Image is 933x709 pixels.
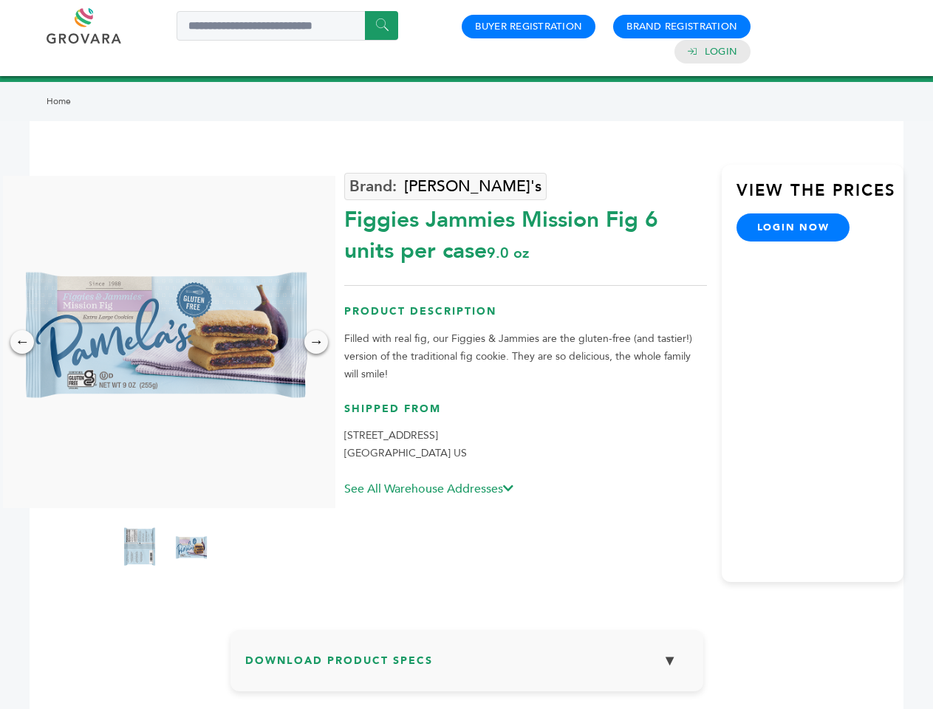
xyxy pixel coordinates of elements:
[737,179,903,213] h3: View the Prices
[344,304,707,330] h3: Product Description
[475,20,582,33] a: Buyer Registration
[737,213,850,242] a: login now
[177,11,398,41] input: Search a product or brand...
[626,20,737,33] a: Brand Registration
[344,330,707,383] p: Filled with real fig, our Figgies & Jammies are the gluten-free (and tastier!) version of the tra...
[344,481,513,497] a: See All Warehouse Addresses
[304,330,328,354] div: →
[344,427,707,462] p: [STREET_ADDRESS] [GEOGRAPHIC_DATA] US
[47,95,71,107] a: Home
[487,243,529,263] span: 9.0 oz
[245,645,688,688] h3: Download Product Specs
[121,519,158,578] img: Figgies & Jammies - Mission Fig 6 units per case 9.0 oz Nutrition Info
[10,330,34,354] div: ←
[705,45,737,58] a: Login
[652,645,688,677] button: ▼
[344,197,707,267] div: Figgies Jammies Mission Fig 6 units per case
[344,173,547,200] a: [PERSON_NAME]'s
[344,402,707,428] h3: Shipped From
[173,519,210,578] img: Figgies & Jammies - Mission Fig 6 units per case 9.0 oz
